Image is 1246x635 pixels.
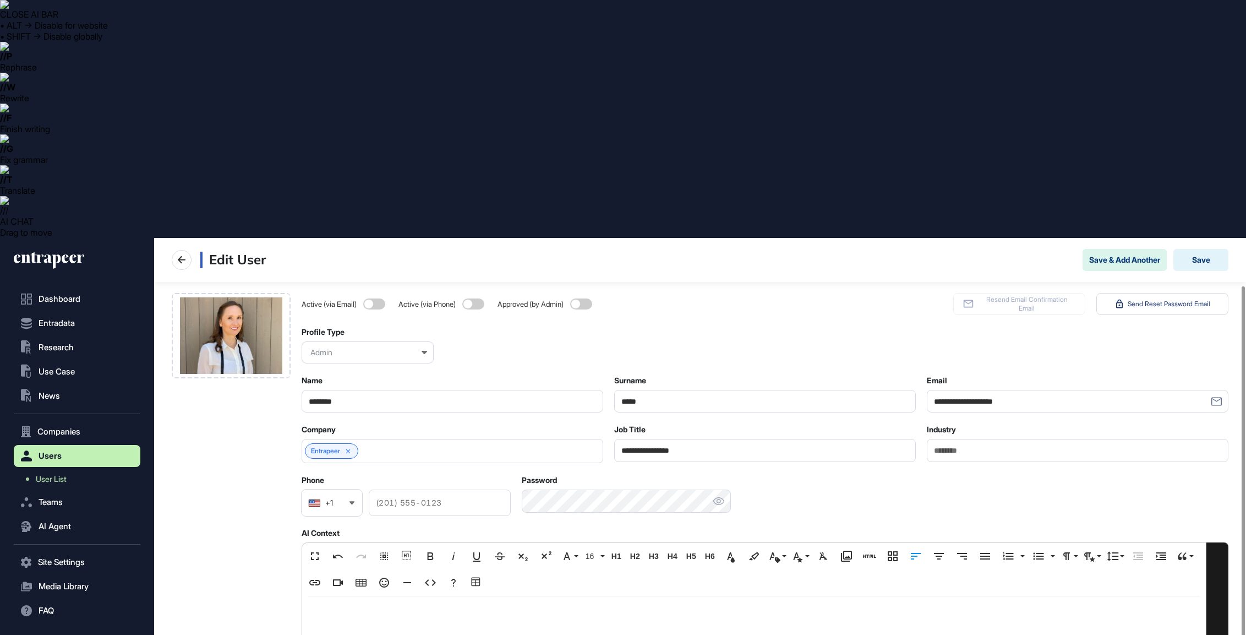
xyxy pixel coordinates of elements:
button: Entradata [14,312,140,334]
label: AI Context [302,529,340,538]
button: Save [1173,249,1228,271]
span: Active (via Phone) [398,300,458,308]
button: Responsive Layout [882,545,903,567]
span: H2 [627,552,643,561]
span: News [39,392,60,400]
div: Profile Image [172,293,291,378]
label: Surname [614,376,646,385]
label: Password [522,476,557,485]
button: Align Right [952,545,972,567]
label: Phone [302,476,324,485]
span: AI Agent [39,522,71,531]
label: Email [927,376,947,385]
button: Font Family [559,545,580,567]
button: Inline Class [767,545,788,567]
button: Use Case [14,361,140,383]
button: Insert Table [351,572,371,594]
button: AI Agent [14,515,140,538]
span: Research [39,343,74,352]
span: Dashboard [39,295,80,303]
img: United States [308,499,321,507]
span: 16 [583,552,600,561]
span: H1 [608,552,625,561]
button: Unordered List [1047,545,1056,567]
button: Undo (⌘Z) [327,545,348,567]
button: Align Justify [975,545,996,567]
span: Teams [39,498,63,507]
button: Ordered List [1017,545,1026,567]
span: Active (via Email) [302,300,359,308]
button: H2 [627,545,643,567]
h3: Edit User [200,252,266,268]
button: Redo (⌘⇧Z) [351,545,371,567]
button: H5 [683,545,699,567]
label: Company [302,425,336,434]
button: Increase Indent (⌘]) [1151,545,1172,567]
span: FAQ [39,606,54,615]
div: +1 [325,499,333,507]
label: Job Title [614,425,646,434]
button: Align Left [905,545,926,567]
label: Industry [927,425,956,434]
button: Emoticons [374,572,395,594]
span: User List [36,475,67,484]
button: Text Color [720,545,741,567]
button: Line Height [1105,545,1125,567]
button: Insert Video [327,572,348,594]
span: Companies [37,427,80,436]
span: Media Library [39,582,89,591]
button: H3 [646,545,662,567]
button: Clear Formatting [813,545,834,567]
button: H1 [608,545,625,567]
button: FAQ [14,600,140,622]
span: H5 [683,552,699,561]
button: Decrease Indent (⌘[) [1128,545,1149,567]
span: H3 [646,552,662,561]
button: Research [14,337,140,359]
button: Users [14,445,140,467]
button: Companies [14,421,140,443]
button: Insert Link (⌘K) [304,572,325,594]
button: 16 [582,545,606,567]
button: Background Color [744,545,764,567]
span: Site Settings [38,558,85,567]
button: Underline (⌘U) [466,545,487,567]
a: Entrapeer [311,447,340,455]
button: Show blocks [397,545,418,567]
button: Ordered List [998,545,1019,567]
button: Align Center [928,545,949,567]
a: Dashboard [14,288,140,310]
label: Name [302,376,323,385]
button: Quote [1174,545,1195,567]
button: Save & Add Another [1083,249,1167,271]
button: Table Builder [466,572,487,594]
button: Paragraph Format [1058,545,1079,567]
button: News [14,385,140,407]
label: Profile Type [302,328,345,337]
button: Help (⌘/) [443,572,464,594]
span: Send Reset Password Email [1128,300,1210,308]
button: H6 [702,545,718,567]
span: Approved (by Admin) [498,300,566,308]
button: Site Settings [14,551,140,573]
button: Add HTML [859,545,880,567]
button: Media Library [14,576,140,598]
button: H4 [664,545,681,567]
span: H4 [664,552,681,561]
button: Send Reset Password Email [1096,293,1228,315]
button: Teams [14,491,140,513]
span: H6 [702,552,718,561]
button: Insert Horizontal Line [397,572,418,594]
button: Fullscreen [304,545,325,567]
button: Media Library [836,545,857,567]
span: Entradata [39,319,75,328]
button: Inline Style [790,545,811,567]
span: Users [39,452,62,460]
button: Select All [374,545,395,567]
a: User List [19,469,140,489]
span: Use Case [39,367,75,376]
button: Paragraph Style [1081,545,1102,567]
button: Unordered List [1028,545,1049,567]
